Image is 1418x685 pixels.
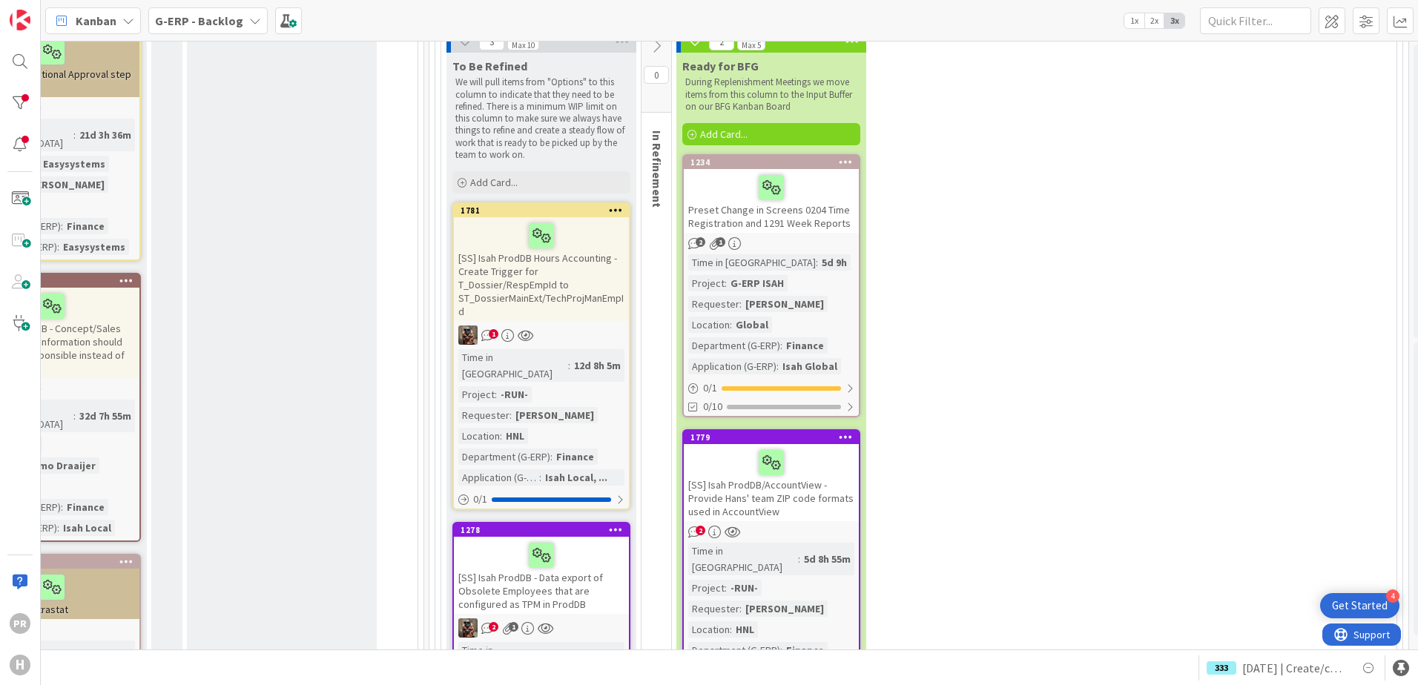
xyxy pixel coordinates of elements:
[539,469,541,486] span: :
[1386,589,1399,603] div: 4
[63,218,108,234] div: Finance
[1332,598,1388,613] div: Get Started
[732,621,758,638] div: HNL
[782,337,828,354] div: Finance
[61,499,63,515] span: :
[61,218,63,234] span: :
[458,349,568,382] div: Time in [GEOGRAPHIC_DATA]
[688,296,739,312] div: Requester
[727,580,762,596] div: -RUN-
[489,622,498,632] span: 2
[684,156,859,233] div: 1234Preset Change in Screens 0204 Time Registration and 1291 Week Reports
[780,337,782,354] span: :
[688,317,730,333] div: Location
[1207,661,1236,675] div: 333
[696,526,705,535] span: 2
[650,130,665,208] span: In Refinement
[742,296,828,312] div: [PERSON_NAME]
[700,128,748,141] span: Add Card...
[1164,13,1184,28] span: 3x
[742,42,761,49] div: Max 5
[684,444,859,521] div: [SS] Isah ProdDB/AccountView - Provide Hans' team ZIP code formats used in AccountView
[684,379,859,397] div: 0/1
[458,386,495,403] div: Project
[1200,7,1311,34] input: Quick Filter...
[725,275,727,291] span: :
[742,600,828,617] div: [PERSON_NAME]
[31,2,67,20] span: Support
[22,176,108,193] div: [PERSON_NAME]
[688,254,816,271] div: Time in [GEOGRAPHIC_DATA]
[682,429,860,685] a: 1779[SS] Isah ProdDB/AccountView - Provide Hans' team ZIP code formats used in AccountViewTime in...
[76,12,116,30] span: Kanban
[155,13,243,28] b: G-ERP - Backlog
[473,492,487,507] span: 0 / 1
[682,59,759,73] span: Ready for BFG
[73,127,76,143] span: :
[780,642,782,658] span: :
[730,317,732,333] span: :
[479,33,504,50] span: 3
[7,156,109,172] div: G-ERP Easysystems
[509,622,518,632] span: 1
[1144,13,1164,28] span: 2x
[470,176,518,189] span: Add Card...
[703,380,717,396] span: 0 / 1
[550,449,553,465] span: :
[458,642,568,675] div: Time in [GEOGRAPHIC_DATA]
[495,386,497,403] span: :
[454,325,629,345] div: VK
[732,317,772,333] div: Global
[510,407,512,423] span: :
[461,525,629,535] div: 1278
[455,76,627,161] p: We will pull items from "Options" to this column to indicate that they need to be refined. There ...
[690,157,859,168] div: 1234
[816,254,818,271] span: :
[703,399,722,414] span: 0/10
[690,432,859,443] div: 1779
[22,457,99,474] div: Nemo Draaijer
[1242,659,1348,677] span: [DATE] | Create/collate overview of Facility applications
[10,655,30,675] div: H
[458,449,550,465] div: Department (G-ERP)
[800,551,854,567] div: 5d 8h 55m
[10,10,30,30] img: Visit kanbanzone.com
[688,580,725,596] div: Project
[454,618,629,638] div: VK
[568,357,570,374] span: :
[1320,593,1399,618] div: Open Get Started checklist, remaining modules: 4
[57,520,59,536] span: :
[63,499,108,515] div: Finance
[727,275,788,291] div: G-ERP ISAH
[489,329,498,339] span: 1
[454,204,629,321] div: 1781[SS] Isah ProdDB Hours Accounting - Create Trigger for T_Dossier/RespEmpId to ST_DossierMainE...
[76,127,135,143] div: 21d 3h 36m
[454,537,629,614] div: [SS] Isah ProdDB - Data export of Obsolete Employees that are configured as TPM in ProdDB
[684,431,859,521] div: 1779[SS] Isah ProdDB/AccountView - Provide Hans' team ZIP code formats used in AccountView
[688,358,776,374] div: Application (G-ERP)
[684,156,859,169] div: 1234
[688,543,798,575] div: Time in [GEOGRAPHIC_DATA]
[739,600,742,617] span: :
[454,490,629,509] div: 0/1
[452,202,630,510] a: 1781[SS] Isah ProdDB Hours Accounting - Create Trigger for T_Dossier/RespEmpId to ST_DossierMainE...
[497,386,532,403] div: -RUN-
[696,237,705,247] span: 2
[500,428,502,444] span: :
[818,254,851,271] div: 5d 9h
[684,169,859,233] div: Preset Change in Screens 0204 Time Registration and 1291 Week Reports
[730,621,732,638] span: :
[454,204,629,217] div: 1781
[782,642,828,658] div: Finance
[688,621,730,638] div: Location
[512,407,598,423] div: [PERSON_NAME]
[73,408,76,424] span: :
[512,42,535,49] div: Max 10
[688,642,780,658] div: Department (G-ERP)
[458,618,478,638] img: VK
[644,66,669,84] span: 0
[59,520,115,536] div: Isah Local
[685,76,857,113] p: During Replenishment Meetings we move items from this column to the Input Buffer on our BFG Kanba...
[458,469,539,486] div: Application (G-ERP)
[684,431,859,444] div: 1779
